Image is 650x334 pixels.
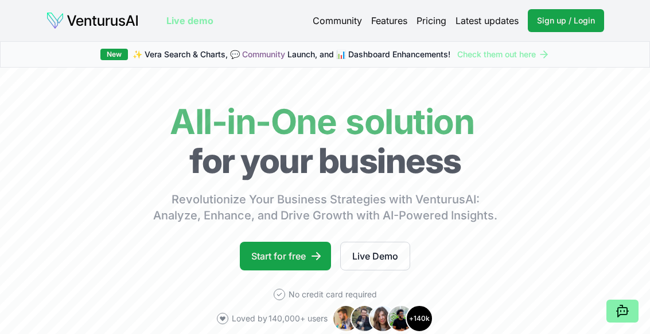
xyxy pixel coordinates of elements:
[528,9,604,32] a: Sign up / Login
[387,305,415,332] img: Avatar 4
[166,14,213,27] a: Live demo
[313,14,362,27] a: Community
[332,305,360,332] img: Avatar 1
[457,49,550,60] a: Check them out here
[537,15,595,26] span: Sign up / Login
[369,305,396,332] img: Avatar 3
[242,49,285,59] a: Community
[351,305,378,332] img: Avatar 2
[371,14,407,27] a: Features
[417,14,446,27] a: Pricing
[46,11,139,30] img: logo
[133,49,450,60] span: ✨ Vera Search & Charts, 💬 Launch, and 📊 Dashboard Enhancements!
[456,14,519,27] a: Latest updates
[240,242,331,270] a: Start for free
[340,242,410,270] a: Live Demo
[100,49,128,60] div: New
